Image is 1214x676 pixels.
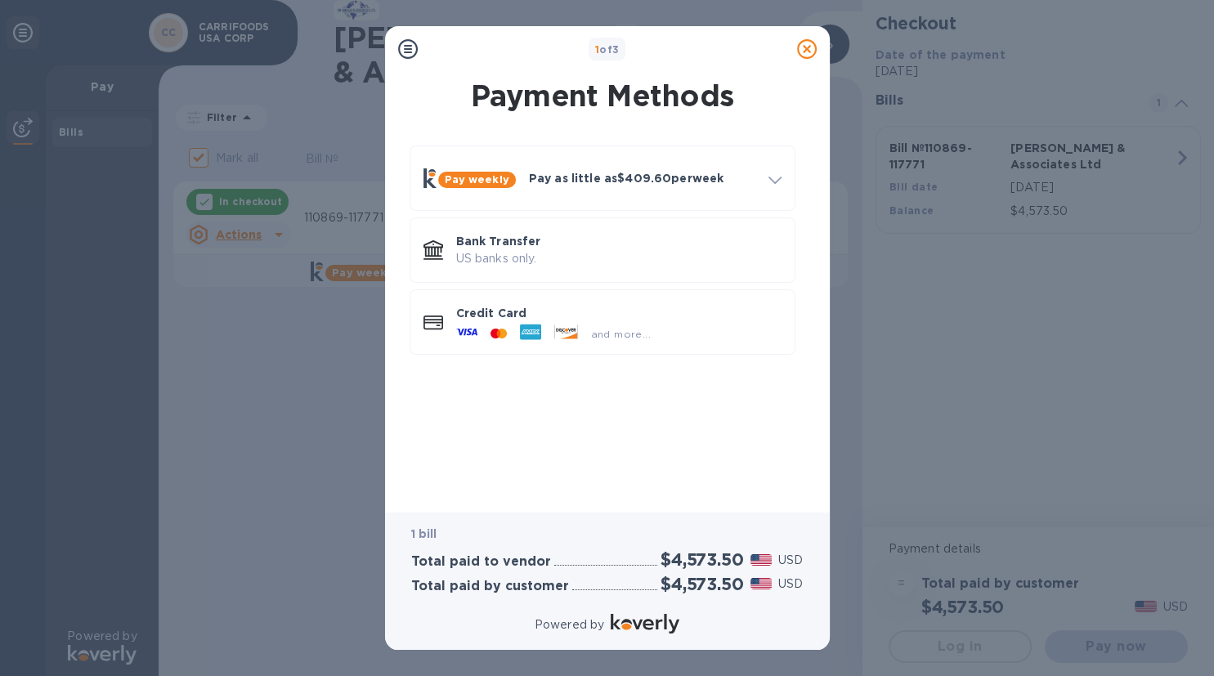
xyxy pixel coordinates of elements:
span: and more... [591,328,651,340]
h3: Total paid to vendor [411,554,551,570]
h1: Payment Methods [406,78,799,113]
p: Bank Transfer [456,233,782,249]
p: USD [778,552,803,569]
h2: $4,573.50 [661,549,743,570]
b: of 3 [595,43,620,56]
span: 1 [595,43,599,56]
img: USD [750,578,773,589]
p: Credit Card [456,305,782,321]
h3: Total paid by customer [411,579,569,594]
p: Powered by [535,616,604,633]
p: US banks only. [456,250,782,267]
b: 1 bill [411,527,437,540]
b: Pay weekly [445,173,509,186]
h2: $4,573.50 [661,574,743,594]
img: USD [750,554,773,566]
p: USD [778,575,803,593]
p: Pay as little as $409.60 per week [529,170,755,186]
img: Logo [611,614,679,633]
